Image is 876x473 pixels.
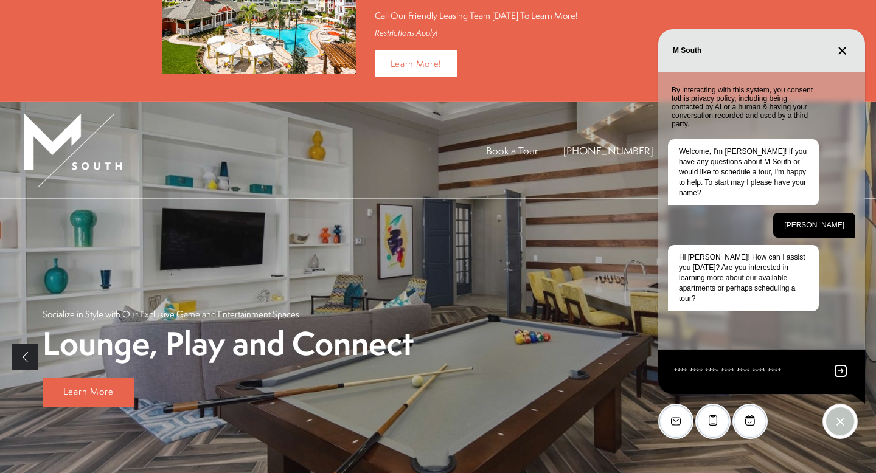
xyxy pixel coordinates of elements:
a: Previous [12,344,38,370]
a: Learn More [43,378,134,407]
a: Call Us at 813-570-8014 [563,143,653,157]
span: Learn More [63,385,114,398]
div: Restrictions Apply! [375,28,715,38]
span: [PHONE_NUMBER] [563,143,653,157]
a: Learn More! [375,50,458,77]
p: Lounge, Play and Connect [43,326,414,361]
a: Book a Tour [486,143,538,157]
p: Socialize in Style with Our Exclusive Game and Entertainment Spaces [43,308,299,320]
img: MSouth [24,114,122,187]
